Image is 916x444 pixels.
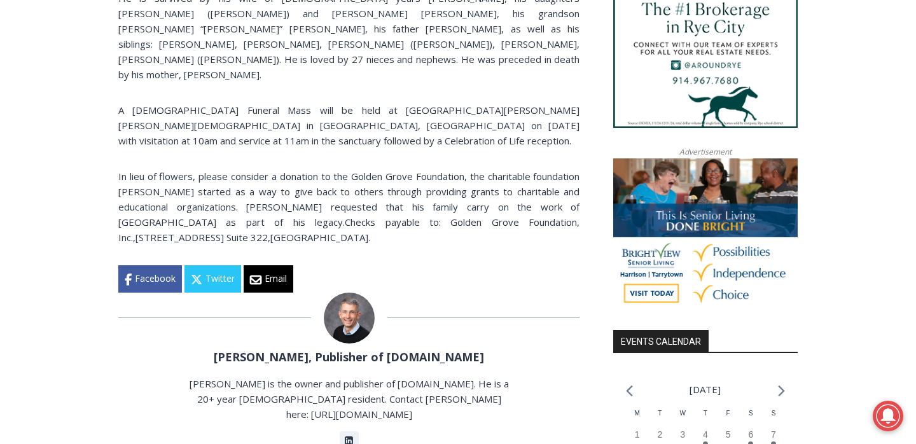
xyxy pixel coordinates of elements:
[703,429,708,440] time: 4
[679,410,685,417] span: W
[626,385,633,397] a: Previous month
[658,429,663,440] time: 2
[118,216,579,244] span: Checks payable to: Golden Grove Foundation, Inc.,
[704,410,707,417] span: T
[739,408,762,428] div: Saturday
[667,146,744,158] span: Advertisement
[321,1,601,123] div: "I learned about the history of a place I’d honestly never considered even as a resident of [GEOG...
[671,408,694,428] div: Wednesday
[244,265,293,292] a: Email
[118,170,579,228] span: In lieu of flowers, please consider a donation to the Golden Grove Foundation, the charitable fou...
[748,429,753,440] time: 6
[184,265,241,292] a: Twitter
[649,408,672,428] div: Tuesday
[762,408,785,428] div: Sunday
[749,410,753,417] span: S
[778,385,785,397] a: Next month
[613,158,798,312] img: Brightview Senior Living
[726,410,730,417] span: F
[726,429,731,440] time: 5
[690,381,721,398] li: [DATE]
[694,408,717,428] div: Thursday
[613,330,709,352] h2: Events Calendar
[188,376,511,422] p: [PERSON_NAME] is the owner and publisher of [DOMAIN_NAME]. He is a 20+ year [DEMOGRAPHIC_DATA] re...
[626,408,649,428] div: Monday
[680,429,685,440] time: 3
[772,410,776,417] span: S
[135,231,270,244] span: [STREET_ADDRESS] Suite 322,
[635,410,640,417] span: M
[333,127,590,155] span: Intern @ [DOMAIN_NAME]
[658,410,662,417] span: T
[306,123,616,158] a: Intern @ [DOMAIN_NAME]
[635,429,640,440] time: 1
[118,265,182,292] a: Facebook
[118,104,579,147] span: A [DEMOGRAPHIC_DATA] Funeral Mass will be held at [GEOGRAPHIC_DATA][PERSON_NAME][PERSON_NAME][DEM...
[771,429,776,440] time: 7
[717,408,740,428] div: Friday
[214,349,484,364] a: [PERSON_NAME], Publisher of [DOMAIN_NAME]
[270,231,370,244] span: [GEOGRAPHIC_DATA].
